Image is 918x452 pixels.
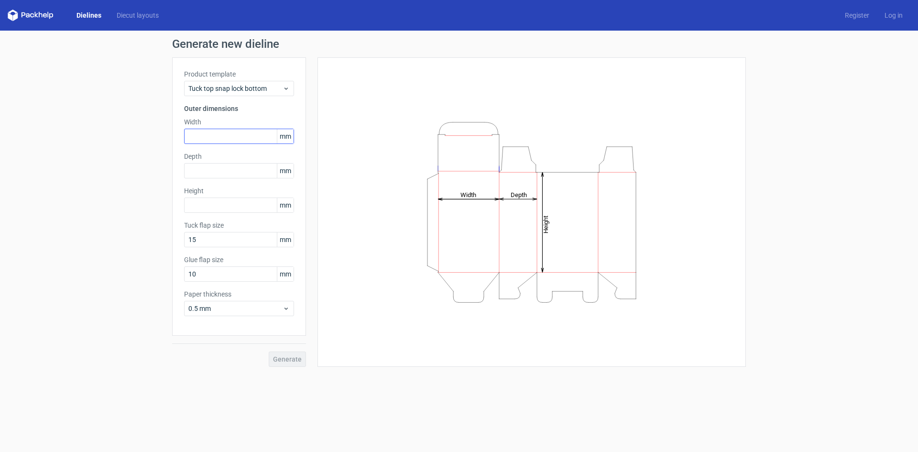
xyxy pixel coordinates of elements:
h3: Outer dimensions [184,104,294,113]
label: Depth [184,152,294,161]
label: Product template [184,69,294,79]
span: 0.5 mm [188,304,283,313]
span: mm [277,232,294,247]
span: mm [277,164,294,178]
a: Dielines [69,11,109,20]
a: Diecut layouts [109,11,166,20]
span: mm [277,267,294,281]
label: Tuck flap size [184,220,294,230]
tspan: Width [460,191,476,198]
a: Register [837,11,877,20]
label: Glue flap size [184,255,294,265]
tspan: Depth [511,191,527,198]
a: Log in [877,11,910,20]
span: Tuck top snap lock bottom [188,84,283,93]
label: Paper thickness [184,289,294,299]
span: mm [277,129,294,143]
tspan: Height [542,215,549,233]
h1: Generate new dieline [172,38,746,50]
label: Width [184,117,294,127]
span: mm [277,198,294,212]
label: Height [184,186,294,196]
